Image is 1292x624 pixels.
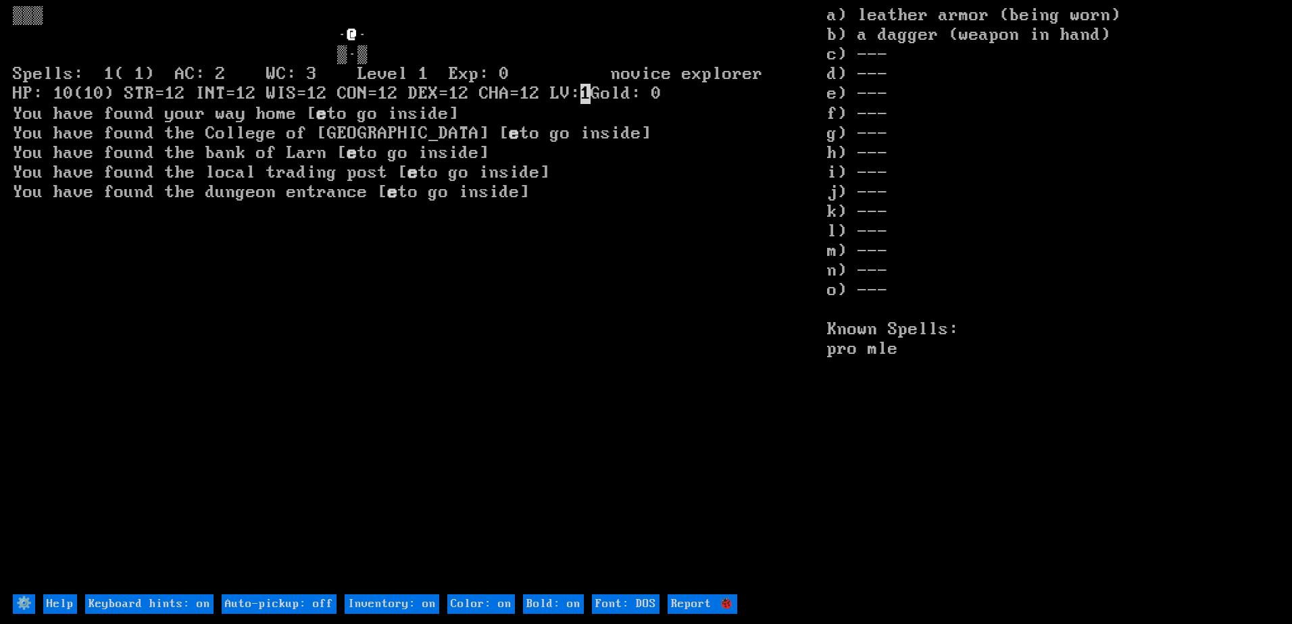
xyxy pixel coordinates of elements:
font: @ [347,25,357,45]
input: Auto-pickup: off [222,594,337,614]
input: Bold: on [523,594,584,614]
b: e [317,104,327,124]
input: Color: on [447,594,515,614]
mark: 1 [580,84,591,104]
input: Font: DOS [592,594,660,614]
b: e [510,124,520,144]
input: Inventory: on [345,594,439,614]
stats: a) leather armor (being worn) b) a dagger (weapon in hand) c) --- d) --- e) --- f) --- g) --- h) ... [827,6,1279,593]
input: Keyboard hints: on [85,594,214,614]
input: Help [43,594,77,614]
larn: ▒▒▒ · · ▒·▒ Spells: 1( 1) AC: 2 WC: 3 Level 1 Exp: 0 novice explorer HP: 10(10) STR=12 INT=12 WIS... [13,6,827,593]
b: e [347,143,357,163]
input: Report 🐞 [668,594,737,614]
b: e [408,163,418,183]
input: ⚙️ [13,594,35,614]
b: e [388,182,398,203]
